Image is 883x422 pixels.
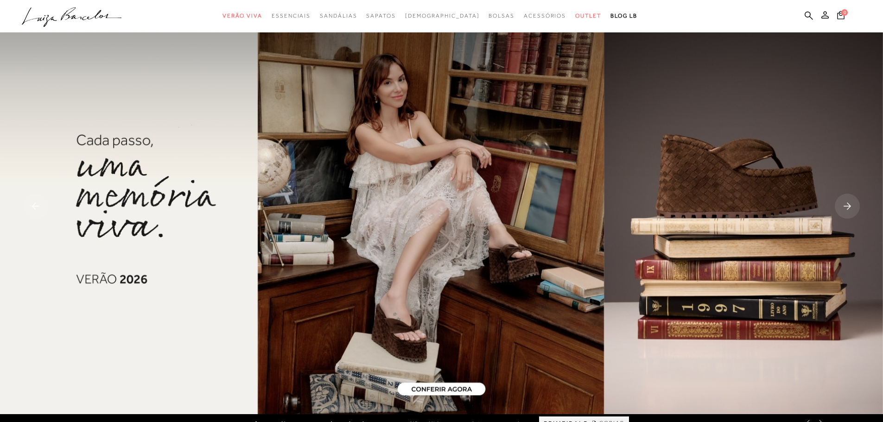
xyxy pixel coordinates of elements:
[841,9,848,16] span: 0
[405,7,480,25] a: noSubCategoriesText
[320,7,357,25] a: noSubCategoriesText
[524,13,566,19] span: Acessórios
[489,13,515,19] span: Bolsas
[610,7,637,25] a: BLOG LB
[524,7,566,25] a: noSubCategoriesText
[272,13,311,19] span: Essenciais
[834,10,847,23] button: 0
[222,7,262,25] a: noSubCategoriesText
[366,13,395,19] span: Sapatos
[575,13,601,19] span: Outlet
[489,7,515,25] a: noSubCategoriesText
[610,13,637,19] span: BLOG LB
[320,13,357,19] span: Sandálias
[405,13,480,19] span: [DEMOGRAPHIC_DATA]
[272,7,311,25] a: noSubCategoriesText
[222,13,262,19] span: Verão Viva
[575,7,601,25] a: noSubCategoriesText
[366,7,395,25] a: noSubCategoriesText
